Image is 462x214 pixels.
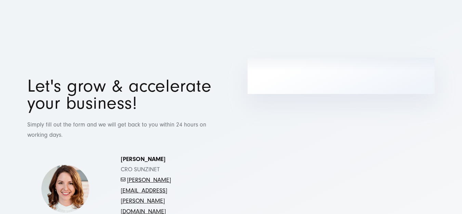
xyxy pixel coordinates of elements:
span: Simply fill out the form and we will get back to you within 24 hours on working days. [27,121,206,139]
span: - [126,176,127,184]
img: Simona-kontakt-page-picture [41,165,89,213]
strong: [PERSON_NAME] [121,156,166,163]
span: Let's grow & accelerate your business! [27,76,211,113]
